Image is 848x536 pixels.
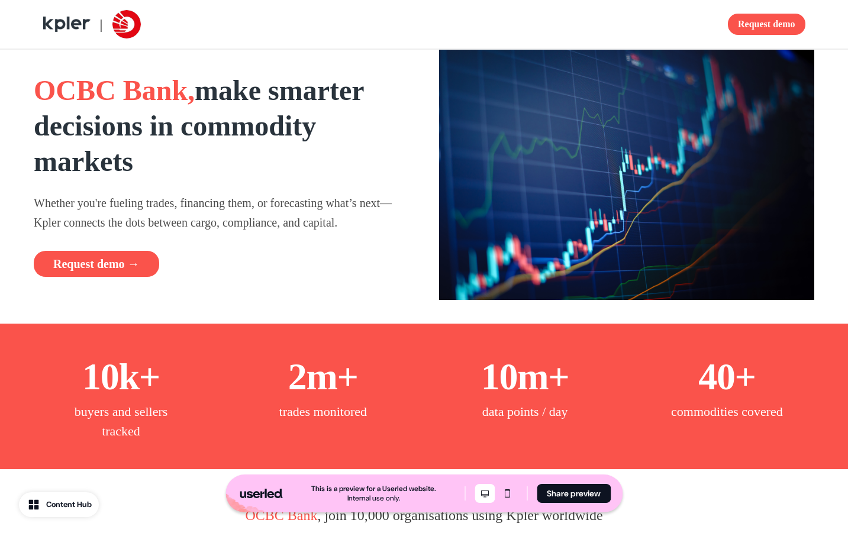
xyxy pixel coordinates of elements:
span: OCBC Bank, [34,75,195,106]
button: Request demo → [34,251,159,277]
button: Desktop mode [475,484,495,503]
span: | [100,17,103,32]
p: 2m+ [288,352,358,402]
p: commodities covered [671,402,783,421]
p: 10m+ [481,352,569,402]
div: Content Hub [46,499,92,511]
button: Share preview [537,484,611,503]
p: trades monitored [279,402,367,421]
div: This is a preview for a Userled website. [311,484,436,493]
p: 10k+ [82,352,160,402]
p: data points / day [482,402,568,421]
p: buyers and sellers tracked [62,402,180,441]
div: Internal use only. [347,493,400,503]
button: Mobile mode [497,484,517,503]
strong: make smarter decisions in commodity markets [34,75,364,177]
span: OCBC Bank [245,508,317,523]
p: 40+ [698,352,756,402]
p: , join 10,000 organisations using Kpler worldwide [245,505,602,526]
button: Request demo [728,14,805,35]
button: Content Hub [19,492,99,517]
p: Whether you're fueling trades, financing them, or forecasting what’s next—Kpler connects the dots... [34,193,410,232]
